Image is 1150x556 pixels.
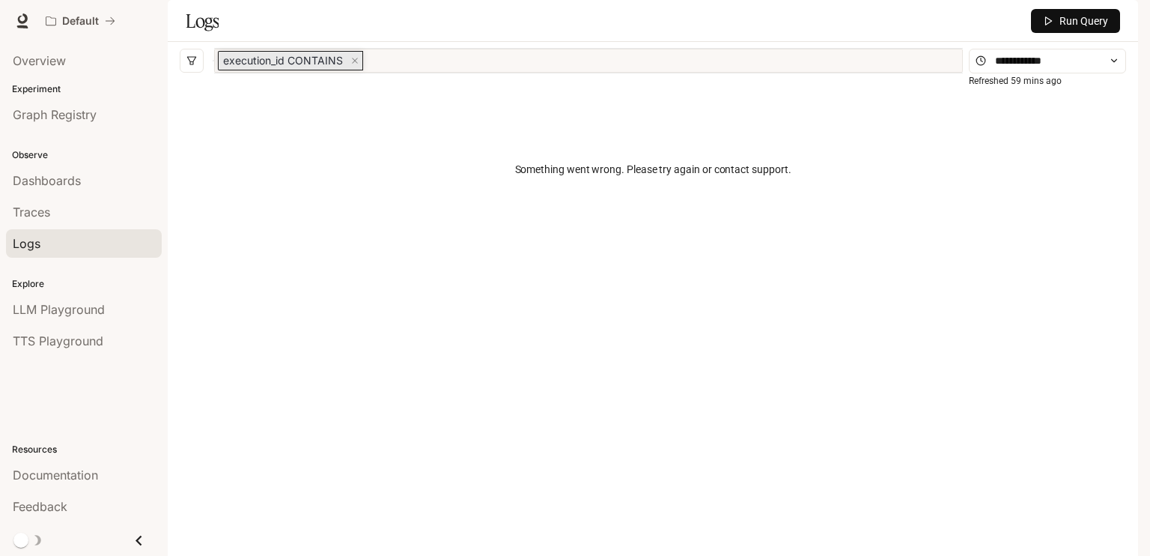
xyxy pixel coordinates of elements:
p: Default [62,15,99,28]
button: Run Query [1031,9,1120,33]
h1: Logs [186,6,219,36]
span: Something went wrong. Please try again or contact support. [515,161,791,178]
button: All workspaces [39,6,122,36]
span: Run Query [1059,13,1108,29]
button: filter [180,49,204,73]
article: Refreshed 59 mins ago [969,74,1062,88]
span: close [347,52,362,70]
span: filter [186,55,197,66]
span: execution_id CONTAINS [219,52,347,70]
